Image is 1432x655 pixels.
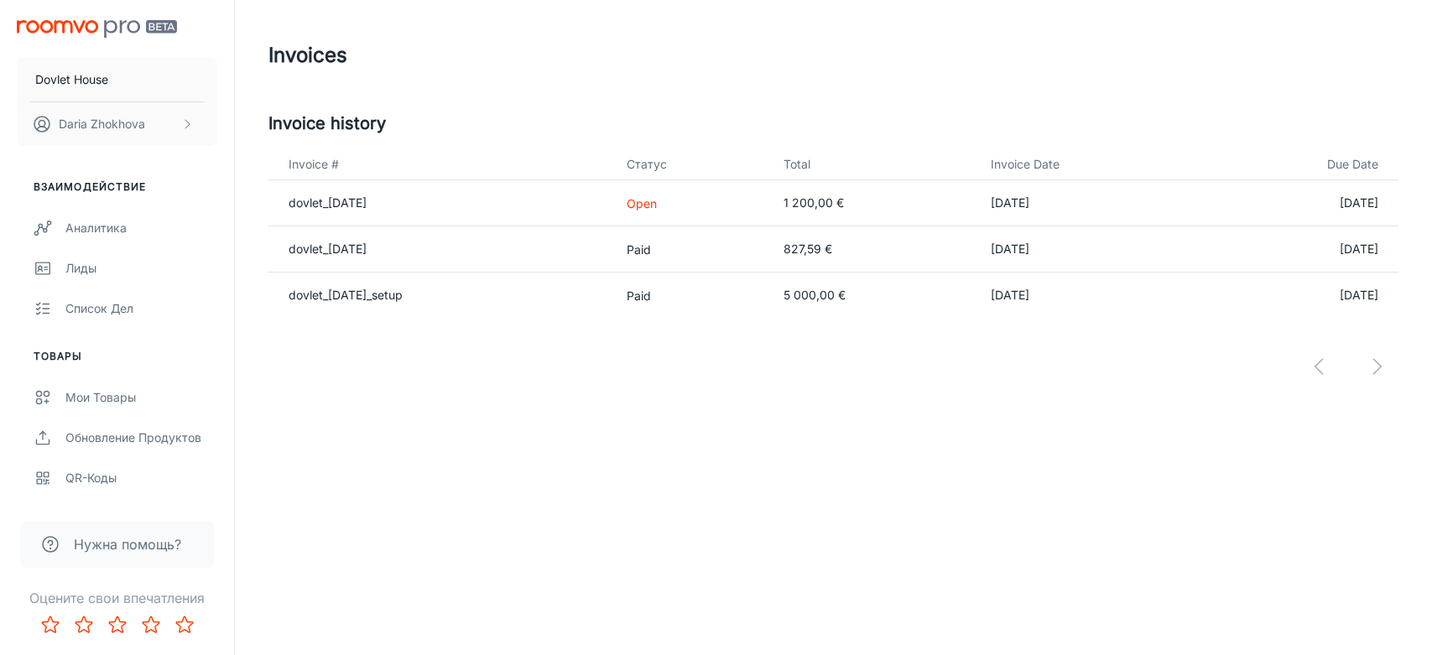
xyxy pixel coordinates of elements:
div: Аналитика [65,219,217,237]
td: 1 200,00 € [770,180,977,226]
td: [DATE] [1200,226,1398,273]
p: Paid [627,241,757,258]
td: [DATE] [977,226,1200,273]
th: Due Date [1200,149,1398,180]
button: Dovlet House [17,58,217,101]
th: Invoice # [268,149,613,180]
p: Dovlet House [35,70,108,89]
a: dovlet_[DATE] [289,242,367,256]
td: [DATE] [1200,273,1398,319]
div: Список дел [65,299,217,318]
div: Обновление продуктов [65,429,217,447]
th: Invoice Date [977,149,1200,180]
th: Total [770,149,977,180]
p: Open [627,195,757,212]
td: 5 000,00 € [770,273,977,319]
td: [DATE] [977,273,1200,319]
h1: Invoices [268,40,347,70]
p: Paid [627,287,757,304]
td: 827,59 € [770,226,977,273]
p: Daria Zhokhova [59,115,145,133]
div: Мои товары [65,388,217,407]
h5: Invoice history [268,111,1398,136]
a: dovlet_[DATE] [289,195,367,210]
button: Daria Zhokhova [17,102,217,146]
td: [DATE] [1200,180,1398,226]
div: Лиды [65,259,217,278]
a: dovlet_[DATE]_setup [289,288,403,302]
img: Roomvo PRO Beta [17,20,177,38]
th: Статус [613,149,770,180]
td: [DATE] [977,180,1200,226]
